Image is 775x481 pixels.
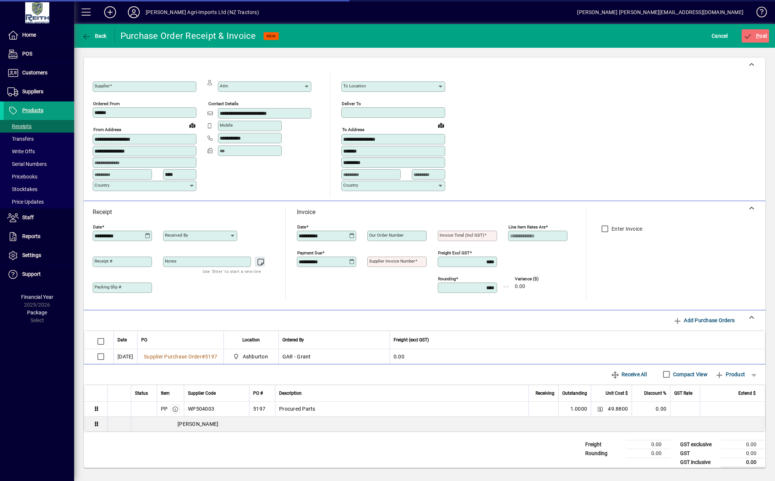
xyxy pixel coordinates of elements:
[278,349,390,364] td: GAR - Grant
[4,64,74,82] a: Customers
[93,101,120,106] mat-label: Ordered from
[131,420,765,428] div: [PERSON_NAME]
[188,389,216,397] span: Supplier Code
[562,389,587,397] span: Outstanding
[297,250,322,255] mat-label: Payment due
[205,354,217,360] span: 5197
[608,368,650,381] button: Receive All
[7,186,37,192] span: Stocktakes
[7,161,47,167] span: Serial Numbers
[93,224,102,230] mat-label: Date
[22,32,36,38] span: Home
[390,349,765,364] td: 0.00
[141,336,147,344] span: PO
[676,458,721,467] td: GST inclusive
[275,402,529,417] td: Procured Parts
[120,30,256,42] div: Purchase Order Receipt & Invoice
[4,196,74,208] a: Price Updates
[135,389,148,397] span: Status
[610,225,642,233] label: Enter Invoice
[751,1,766,26] a: Knowledge Base
[231,352,271,361] span: Ashburton
[122,6,146,19] button: Profile
[743,33,768,39] span: ost
[297,224,306,230] mat-label: Date
[22,70,47,76] span: Customers
[756,33,759,39] span: P
[711,368,749,381] button: Product
[721,458,765,467] td: 0.00
[342,101,361,106] mat-label: Deliver To
[7,136,34,142] span: Transfers
[282,336,304,344] span: Ordered By
[710,29,730,43] button: Cancel
[343,83,366,88] mat-label: To location
[582,449,626,458] td: Rounding
[95,284,121,290] mat-label: Packing Slip #
[21,294,53,300] span: Financial Year
[146,6,259,18] div: [PERSON_NAME] Agri-Imports Ltd (NZ Tractors)
[673,314,735,326] span: Add Purchase Orders
[202,354,205,360] span: #
[4,120,74,133] a: Receipts
[721,449,765,458] td: 0.00
[7,174,37,180] span: Pricebooks
[4,145,74,158] a: Write Offs
[394,336,756,344] div: Freight (excl GST)
[343,183,358,188] mat-label: Country
[141,353,220,361] a: Supplier Purchase Order#5197
[7,123,32,129] span: Receipts
[220,83,228,88] mat-label: Attn
[4,26,74,44] a: Home
[4,170,74,183] a: Pricebooks
[611,368,647,380] span: Receive All
[184,402,249,417] td: WP504003
[4,183,74,196] a: Stocktakes
[606,389,628,397] span: Unit Cost $
[95,258,112,264] mat-label: Receipt #
[22,51,32,57] span: POS
[22,271,41,277] span: Support
[742,29,769,43] button: Post
[536,389,554,397] span: Receiving
[4,246,74,265] a: Settings
[515,284,525,290] span: 0.00
[7,199,44,205] span: Price Updates
[161,405,168,412] div: PP
[435,119,447,131] a: View on map
[4,133,74,145] a: Transfers
[161,389,170,397] span: Item
[82,33,107,39] span: Back
[22,107,43,113] span: Products
[186,119,198,131] a: View on map
[144,354,202,360] span: Supplier Purchase Order
[712,30,728,42] span: Cancel
[672,371,708,378] label: Compact View
[394,336,429,344] span: Freight (excl GST)
[608,405,628,412] span: 49.8800
[509,224,546,230] mat-label: Line item rates are
[74,29,115,43] app-page-header-button: Back
[670,314,738,327] button: Add Purchase Orders
[515,277,559,281] span: Variance ($)
[95,183,109,188] mat-label: Country
[203,267,261,275] mat-hint: Use 'Enter' to start a new line
[4,265,74,284] a: Support
[676,449,721,458] td: GST
[438,276,456,281] mat-label: Rounding
[4,45,74,63] a: POS
[165,258,176,264] mat-label: Notes
[721,440,765,449] td: 0.00
[165,233,188,238] mat-label: Received by
[98,6,122,19] button: Add
[369,233,404,238] mat-label: Our order number
[282,336,386,344] div: Ordered By
[266,34,276,39] span: NEW
[715,368,745,380] span: Product
[22,233,40,239] span: Reports
[558,402,591,417] td: 1.0000
[577,6,743,18] div: [PERSON_NAME] [PERSON_NAME][EMAIL_ADDRESS][DOMAIN_NAME]
[7,148,35,154] span: Write Offs
[674,389,692,397] span: GST Rate
[22,214,34,220] span: Staff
